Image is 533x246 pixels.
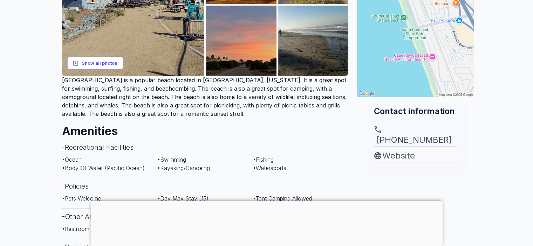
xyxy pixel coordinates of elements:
[157,164,210,171] span: • Kayaking/Canoeing
[206,6,276,76] img: AAcXr8rV5nOy-LhcHvT6RXforXKR1085dB9S-mKVznhIWx1Cit8XM0DkWTIBL0VDz32pnURlT4Zg76IH66DkPW6D4O0nSmh4R...
[90,201,443,244] iframe: Advertisement
[62,225,125,232] span: • Restroom and Showers
[62,178,349,194] h3: - Policies
[157,156,186,163] span: • Swimming
[62,139,349,155] h3: - Recreational Facilities
[62,156,82,163] span: • Ocean
[253,156,274,163] span: • Fishing
[278,6,349,76] img: AAcXr8rvJGSL5v3L48271VZXDrDtPAd_Kn5dp3hEiOzHBP4GqV6ZtT1GGv8RooARKSjhUoPOWNnwKRuqhl6zDdqg93ulN9-OM...
[374,105,457,117] h2: Contact information
[374,125,457,146] a: [PHONE_NUMBER]
[374,149,457,162] a: Website
[157,195,209,202] span: • Day Max Stay (15)
[253,164,286,171] span: • Watersports
[62,118,349,139] h2: Amenities
[67,57,123,70] button: Show all photos
[62,164,145,171] span: • Body Of Water (Pacific Ocean)
[253,195,312,202] span: • Tent Camping Allowed
[62,208,349,225] h3: - Other Amenities & Services
[62,76,349,118] p: [GEOGRAPHIC_DATA] is a popular beach located in [GEOGRAPHIC_DATA], [US_STATE]. It is a great spot...
[62,195,101,202] span: • Pets Welcome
